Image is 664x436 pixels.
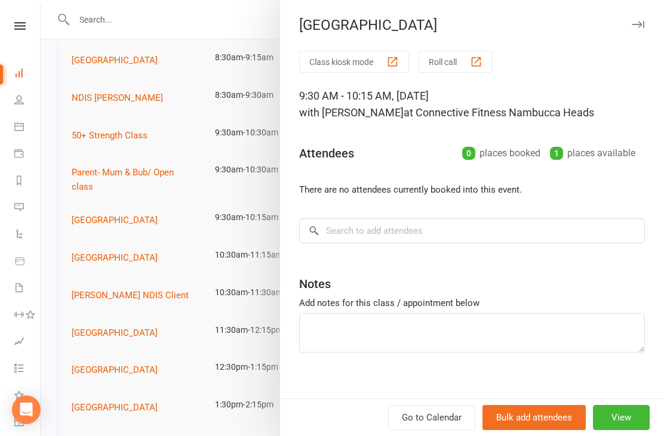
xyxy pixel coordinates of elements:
span: at Connective Fitness Nambucca Heads [404,106,594,119]
a: Assessments [14,329,41,356]
a: Product Sales [14,249,41,276]
a: What's New [14,383,41,410]
div: Notes [299,276,331,292]
div: places booked [462,145,540,162]
div: places available [550,145,635,162]
a: Reports [14,168,41,195]
button: Roll call [419,51,493,73]
input: Search to add attendees [299,218,645,243]
div: Add notes for this class / appointment below [299,296,645,310]
div: Attendees [299,145,354,162]
button: View [593,405,650,430]
a: Calendar [14,115,41,141]
div: [GEOGRAPHIC_DATA] [280,17,664,33]
a: People [14,88,41,115]
button: Bulk add attendees [482,405,586,430]
a: Payments [14,141,41,168]
a: Dashboard [14,61,41,88]
div: 9:30 AM - 10:15 AM, [DATE] [299,88,645,121]
button: Class kiosk mode [299,51,409,73]
div: Open Intercom Messenger [12,395,41,424]
span: with [PERSON_NAME] [299,106,404,119]
div: 0 [462,147,475,160]
a: Go to Calendar [388,405,475,430]
li: There are no attendees currently booked into this event. [299,183,645,197]
div: 1 [550,147,563,160]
